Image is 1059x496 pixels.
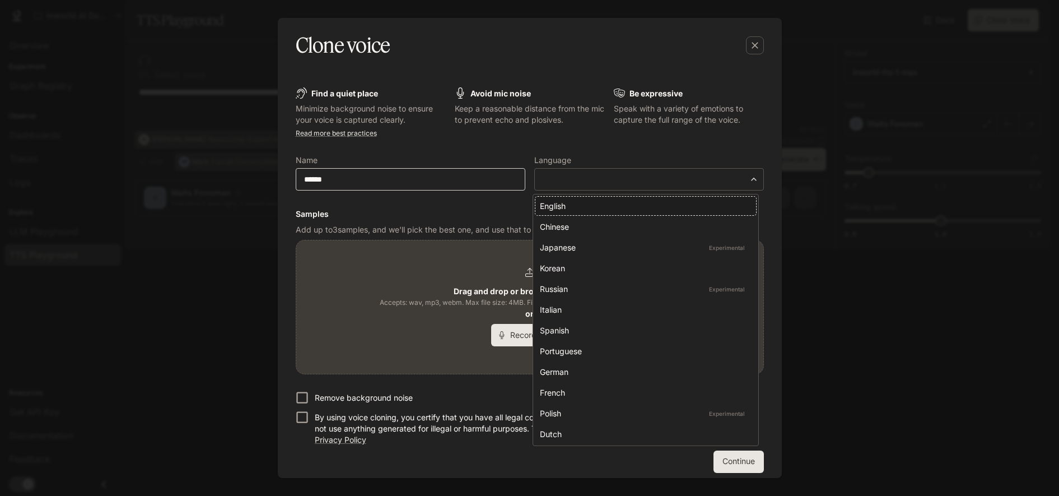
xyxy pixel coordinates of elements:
div: Italian [540,304,747,316]
p: Experimental [707,284,747,294]
p: Experimental [707,409,747,419]
div: Polish [540,407,747,419]
div: German [540,366,747,378]
div: Chinese [540,221,747,233]
div: Spanish [540,325,747,336]
div: English [540,200,747,212]
div: Dutch [540,428,747,440]
div: Japanese [540,242,747,253]
div: Korean [540,262,747,274]
p: Experimental [707,243,747,253]
div: French [540,387,747,398]
div: Portuguese [540,345,747,357]
div: Russian [540,283,747,295]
